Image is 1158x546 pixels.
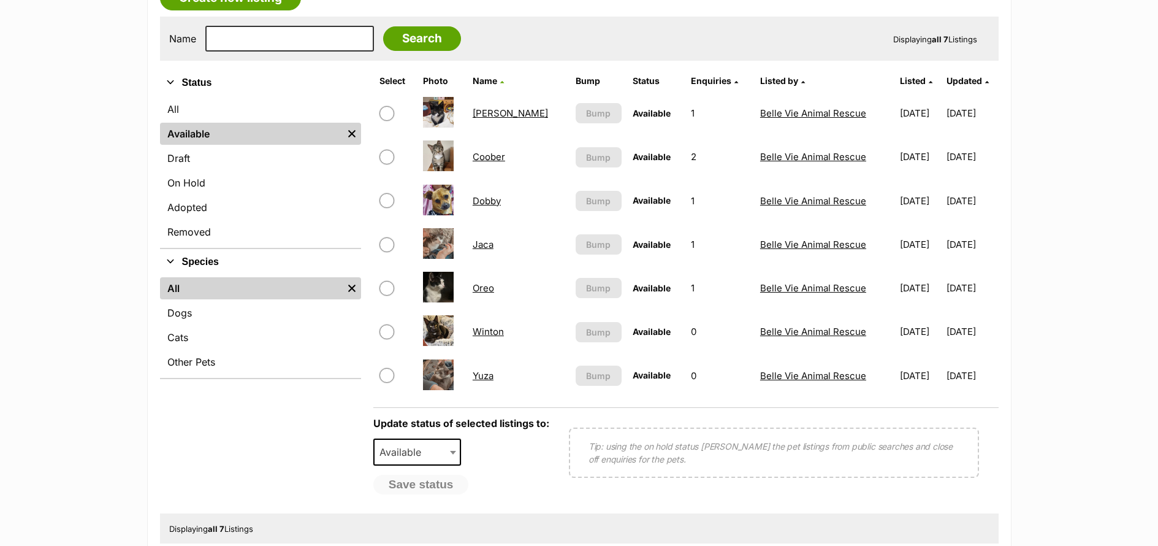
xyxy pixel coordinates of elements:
[947,92,997,134] td: [DATE]
[633,108,671,118] span: Available
[633,370,671,380] span: Available
[373,439,462,466] span: Available
[686,180,754,222] td: 1
[208,524,224,534] strong: all 7
[633,326,671,337] span: Available
[589,440,959,466] p: Tip: using the on hold status [PERSON_NAME] the pet listings from public searches and close off e...
[686,355,754,397] td: 0
[571,71,627,91] th: Bump
[947,75,982,86] span: Updated
[586,107,611,120] span: Bump
[473,75,504,86] a: Name
[576,234,622,255] button: Bump
[473,370,493,382] a: Yuza
[160,326,361,348] a: Cats
[160,75,361,91] button: Status
[947,180,997,222] td: [DATE]
[160,123,343,145] a: Available
[383,26,461,51] input: Search
[628,71,685,91] th: Status
[473,151,505,163] a: Coober
[586,194,611,207] span: Bump
[586,369,611,382] span: Bump
[947,223,997,266] td: [DATE]
[760,326,866,337] a: Belle Vie Animal Rescue
[760,151,866,163] a: Belle Vie Animal Rescue
[576,147,622,167] button: Bump
[895,223,945,266] td: [DATE]
[473,326,504,337] a: Winton
[473,75,497,86] span: Name
[895,92,945,134] td: [DATE]
[900,75,932,86] a: Listed
[473,239,493,250] a: Jaca
[760,370,866,382] a: Belle Vie Animal Rescue
[586,238,611,251] span: Bump
[160,351,361,373] a: Other Pets
[686,223,754,266] td: 1
[343,123,361,145] a: Remove filter
[895,136,945,178] td: [DATE]
[160,172,361,194] a: On Hold
[473,282,494,294] a: Oreo
[160,302,361,324] a: Dogs
[633,195,671,206] span: Available
[160,196,361,218] a: Adopted
[586,326,611,339] span: Bump
[686,310,754,353] td: 0
[932,34,948,44] strong: all 7
[373,417,549,429] label: Update status of selected listings to:
[160,147,361,169] a: Draft
[691,75,738,86] a: Enquiries
[686,267,754,309] td: 1
[375,71,417,91] th: Select
[760,107,866,119] a: Belle Vie Animal Rescue
[686,92,754,134] td: 1
[760,282,866,294] a: Belle Vie Animal Rescue
[576,366,622,386] button: Bump
[895,310,945,353] td: [DATE]
[895,355,945,397] td: [DATE]
[633,239,671,250] span: Available
[160,98,361,120] a: All
[586,282,611,294] span: Bump
[160,221,361,243] a: Removed
[900,75,926,86] span: Listed
[586,151,611,164] span: Bump
[947,355,997,397] td: [DATE]
[375,444,433,461] span: Available
[895,267,945,309] td: [DATE]
[373,475,469,494] button: Save status
[760,75,805,86] a: Listed by
[760,195,866,207] a: Belle Vie Animal Rescue
[418,71,467,91] th: Photo
[343,277,361,299] a: Remove filter
[576,278,622,298] button: Bump
[473,107,548,119] a: [PERSON_NAME]
[691,75,731,86] span: translation missing: en.admin.listings.index.attributes.enquiries
[633,283,671,293] span: Available
[576,322,622,342] button: Bump
[169,33,196,44] label: Name
[760,239,866,250] a: Belle Vie Animal Rescue
[576,103,622,123] button: Bump
[160,254,361,270] button: Species
[160,275,361,378] div: Species
[947,267,997,309] td: [DATE]
[760,75,798,86] span: Listed by
[160,277,343,299] a: All
[686,136,754,178] td: 2
[169,524,253,534] span: Displaying Listings
[895,180,945,222] td: [DATE]
[160,96,361,248] div: Status
[893,34,977,44] span: Displaying Listings
[633,152,671,162] span: Available
[947,310,997,353] td: [DATE]
[947,75,989,86] a: Updated
[576,191,622,211] button: Bump
[473,195,501,207] a: Dobby
[947,136,997,178] td: [DATE]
